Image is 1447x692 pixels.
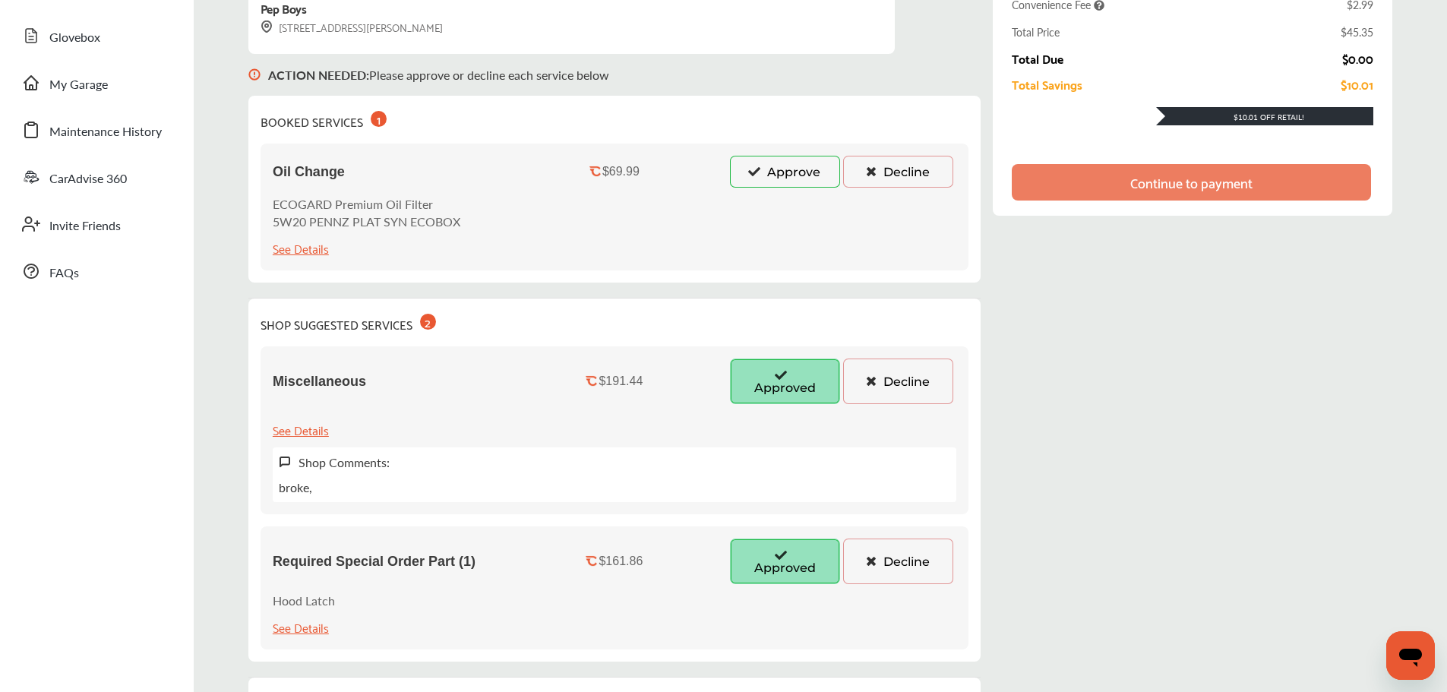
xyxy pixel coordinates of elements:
img: svg+xml;base64,PHN2ZyB3aWR0aD0iMTYiIGhlaWdodD0iMTciIHZpZXdCb3g9IjAgMCAxNiAxNyIgZmlsbD0ibm9uZSIgeG... [261,21,273,33]
a: FAQs [14,251,179,291]
a: Invite Friends [14,204,179,244]
span: Invite Friends [49,216,121,236]
div: BOOKED SERVICES [261,108,387,131]
a: CarAdvise 360 [14,157,179,197]
div: $0.00 [1342,52,1373,65]
span: CarAdvise 360 [49,169,127,189]
div: $69.99 [602,165,640,179]
button: Approved [730,359,840,404]
div: $161.86 [599,555,643,568]
iframe: Button to launch messaging window [1386,631,1435,680]
span: My Garage [49,75,108,95]
img: svg+xml;base64,PHN2ZyB3aWR0aD0iMTYiIGhlaWdodD0iMTciIHZpZXdCb3g9IjAgMCAxNiAxNyIgZmlsbD0ibm9uZSIgeG... [279,456,291,469]
p: 5W20 PENNZ PLAT SYN ECOBOX [273,213,460,230]
div: See Details [273,419,329,440]
a: My Garage [14,63,179,103]
p: broke, [279,479,312,496]
div: [STREET_ADDRESS][PERSON_NAME] [261,18,443,36]
div: Total Due [1012,52,1063,65]
div: Total Savings [1012,77,1082,91]
button: Approve [730,156,840,188]
span: Glovebox [49,28,100,48]
div: $10.01 [1341,77,1373,91]
span: Miscellaneous [273,374,366,390]
p: ECOGARD Premium Oil Filter [273,195,460,213]
a: Maintenance History [14,110,179,150]
a: Glovebox [14,16,179,55]
b: ACTION NEEDED : [268,66,369,84]
img: svg+xml;base64,PHN2ZyB3aWR0aD0iMTYiIGhlaWdodD0iMTciIHZpZXdCb3g9IjAgMCAxNiAxNyIgZmlsbD0ibm9uZSIgeG... [248,54,261,96]
div: SHOP SUGGESTED SERVICES [261,311,436,334]
div: Continue to payment [1130,175,1253,190]
label: Shop Comments: [299,453,390,471]
button: Decline [843,359,953,404]
button: Decline [843,156,953,188]
div: See Details [273,238,329,258]
div: $10.01 Off Retail! [1156,112,1373,122]
div: $191.44 [599,374,643,388]
div: Total Price [1012,24,1060,39]
span: FAQs [49,264,79,283]
span: Oil Change [273,164,345,180]
p: Hood Latch [273,592,335,609]
button: Approved [730,539,840,584]
p: Please approve or decline each service below [268,66,609,84]
div: 2 [420,314,436,330]
button: Decline [843,539,953,584]
span: Required Special Order Part (1) [273,554,475,570]
div: $45.35 [1341,24,1373,39]
span: Maintenance History [49,122,162,142]
div: See Details [273,617,329,637]
div: 1 [371,111,387,127]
